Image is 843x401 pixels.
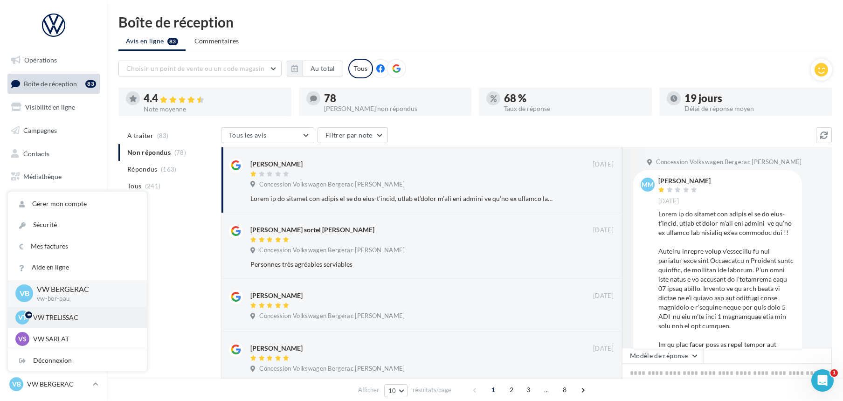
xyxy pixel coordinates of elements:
[811,369,834,392] iframe: Intercom live chat
[358,386,379,394] span: Afficher
[557,382,572,397] span: 8
[250,194,553,203] div: Lorem ip do sitamet con adipis el se do eius-t’incid, utlab et’dolor m’ali eni admini ve qu’no ex...
[20,288,29,299] span: VB
[8,236,147,257] a: Mes factures
[37,295,132,303] p: vw-ber-pau
[8,257,147,278] a: Aide en ligne
[18,334,27,344] span: VS
[287,61,343,76] button: Au total
[593,292,614,300] span: [DATE]
[504,382,519,397] span: 2
[126,64,264,72] span: Choisir un point de vente ou un code magasin
[250,260,553,269] div: Personnes très agréables serviables
[25,103,75,111] span: Visibilité en ligne
[250,159,303,169] div: [PERSON_NAME]
[6,121,102,140] a: Campagnes
[259,246,405,255] span: Concession Volkswagen Bergerac [PERSON_NAME]
[18,313,27,322] span: VT
[684,105,825,112] div: Délai de réponse moyen
[12,380,21,389] span: VB
[127,165,158,174] span: Répondus
[6,50,102,70] a: Opérations
[658,178,711,184] div: [PERSON_NAME]
[23,149,49,157] span: Contacts
[622,348,703,364] button: Modèle de réponse
[118,15,832,29] div: Boîte de réception
[33,313,136,322] p: VW TRELISSAC
[157,132,169,139] span: (83)
[23,126,57,134] span: Campagnes
[593,345,614,353] span: [DATE]
[229,131,267,139] span: Tous les avis
[221,127,314,143] button: Tous les avis
[348,59,373,78] div: Tous
[250,225,374,235] div: [PERSON_NAME] sortel [PERSON_NAME]
[144,93,284,104] div: 4.4
[194,36,239,46] span: Commentaires
[250,291,303,300] div: [PERSON_NAME]
[324,93,464,104] div: 78
[684,93,825,104] div: 19 jours
[259,365,405,373] span: Concession Volkswagen Bergerac [PERSON_NAME]
[830,369,838,377] span: 1
[6,214,102,241] a: ASSETS PERSONNALISABLES
[6,144,102,164] a: Contacts
[486,382,501,397] span: 1
[539,382,554,397] span: ...
[324,105,464,112] div: [PERSON_NAME] non répondus
[318,127,388,143] button: Filtrer par note
[6,74,102,94] a: Boîte de réception83
[127,181,141,191] span: Tous
[33,334,136,344] p: VW SARLAT
[658,197,679,206] span: [DATE]
[127,131,153,140] span: A traiter
[118,61,282,76] button: Choisir un point de vente ou un code magasin
[250,344,303,353] div: [PERSON_NAME]
[303,61,343,76] button: Au total
[388,387,396,394] span: 10
[413,386,451,394] span: résultats/page
[521,382,536,397] span: 3
[37,284,132,295] p: VW BERGERAC
[8,214,147,235] a: Sécurité
[656,158,802,166] span: Concession Volkswagen Bergerac [PERSON_NAME]
[24,79,77,87] span: Boîte de réception
[145,182,161,190] span: (241)
[24,56,57,64] span: Opérations
[504,105,644,112] div: Taux de réponse
[504,93,644,104] div: 68 %
[593,160,614,169] span: [DATE]
[27,380,89,389] p: VW BERGERAC
[161,166,177,173] span: (163)
[259,180,405,189] span: Concession Volkswagen Bergerac [PERSON_NAME]
[85,80,96,88] div: 83
[8,194,147,214] a: Gérer mon compte
[23,173,62,180] span: Médiathèque
[144,106,284,112] div: Note moyenne
[8,350,147,371] div: Déconnexion
[593,226,614,235] span: [DATE]
[6,167,102,187] a: Médiathèque
[7,375,100,393] a: VB VW BERGERAC
[6,190,102,210] a: Calendrier
[259,312,405,320] span: Concession Volkswagen Bergerac [PERSON_NAME]
[6,97,102,117] a: Visibilité en ligne
[384,384,408,397] button: 10
[642,180,654,189] span: mm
